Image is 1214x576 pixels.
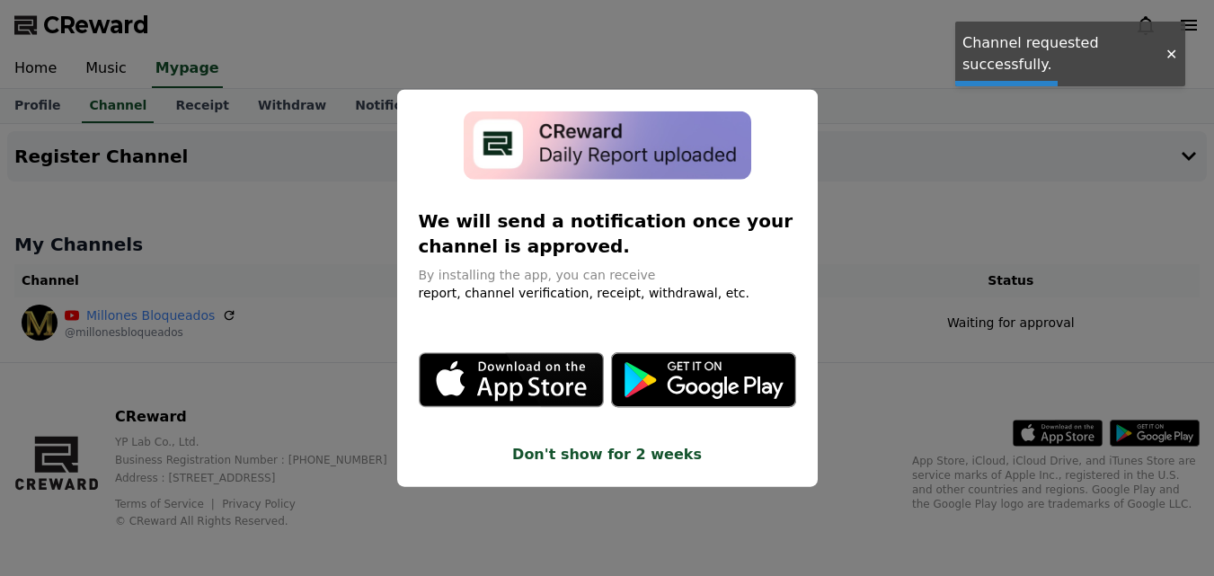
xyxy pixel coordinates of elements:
button: Don't show for 2 weeks [419,444,796,465]
p: report, channel verification, receipt, withdrawal, etc. [419,284,796,302]
img: app-install-modal [464,111,751,180]
div: modal [397,89,818,487]
p: By installing the app, you can receive [419,266,796,284]
p: We will send a notification once your channel is approved. [419,208,796,259]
